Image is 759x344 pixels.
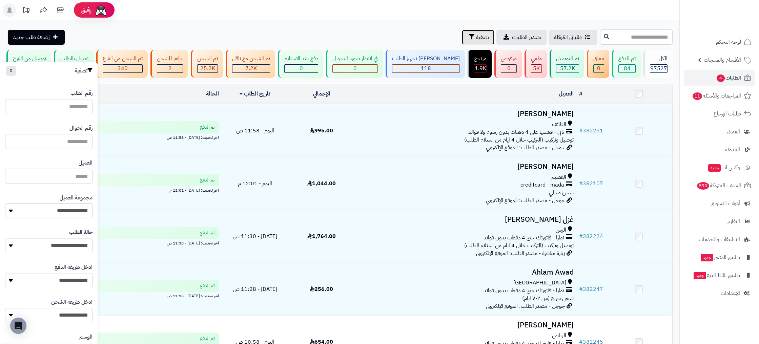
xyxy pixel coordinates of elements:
span: القصيم [551,173,566,181]
label: العميل [79,159,93,167]
span: الطلبات [716,73,741,83]
span: الرس [556,226,566,234]
a: معلق 0 [586,50,611,78]
div: دفع عند الاستلام [284,55,318,63]
a: طلبات الإرجاع [684,106,755,122]
a: تطبيق نقاط البيعجديد [684,267,755,283]
label: رقم الطلب [70,89,93,97]
span: التطبيقات والخدمات [699,235,740,244]
a: العميل [559,90,574,98]
a: التقارير [684,213,755,230]
div: توصيل من الفرع [13,55,46,63]
button: X [6,66,16,76]
label: الوسم [79,333,93,341]
div: 0 [501,65,516,72]
a: [PERSON_NAME] تجهيز الطلب 118 [384,50,466,78]
span: 0 [300,64,303,72]
div: 0 [285,65,318,72]
h3: غزل [PERSON_NAME] [357,216,574,223]
a: التطبيقات والخدمات [684,231,755,248]
a: تم الدفع 84 [611,50,642,78]
span: تم الدفع [200,230,215,236]
a: تطبيق المتجرجديد [684,249,755,265]
div: 118 [392,65,459,72]
a: تم الشحن مع ناقل 7.2K [224,50,276,78]
span: 1,044.00 [307,179,336,188]
label: ادخل طريقة الشحن [51,298,93,306]
span: تم الدفع [200,124,215,131]
span: شحن سريع (من ٢-٧ ايام) [522,294,574,302]
div: تم الدفع [618,55,636,63]
div: اخر تحديث: [DATE] - 11:28 ص [10,292,219,299]
a: مرتجع 1.9K [466,50,493,78]
div: Open Intercom Messenger [10,318,26,334]
div: 0 [594,65,604,72]
div: معلق [593,55,604,63]
a: السلات المتروكة593 [684,177,755,194]
span: 5K [533,64,540,72]
span: وآتس آب [707,163,740,172]
a: طلباتي المُوكلة [549,30,597,45]
span: تصدير الطلبات [512,33,541,41]
span: طلباتي المُوكلة [554,33,582,41]
span: # [579,232,583,240]
div: 0 [333,65,377,72]
a: تصدير الطلبات [496,30,547,45]
span: شحن مجاني [549,189,574,197]
a: وآتس آبجديد [684,159,755,176]
span: طلبات الإرجاع [714,109,741,119]
button: تصفية [462,30,494,45]
span: 0 [353,64,357,72]
h3: [PERSON_NAME] [357,110,574,118]
label: مجموعة العميل [60,194,93,202]
a: تم الشحن 25.2K [189,50,224,78]
div: تم الشحن من الفرع [103,55,143,63]
a: الكل97527 [642,50,674,78]
a: الطلبات4 [684,70,755,86]
div: تم التوصيل [556,55,579,63]
a: تحديثات المنصة [18,3,35,19]
a: جاهز للشحن 2 [149,50,189,78]
h3: [PERSON_NAME] [357,321,574,329]
span: 11 [693,92,702,100]
span: 57.2K [560,64,575,72]
span: 4 [717,74,725,82]
span: تطبيق المتجر [700,253,740,262]
a: دفع عند الاستلام 0 [276,50,325,78]
span: # [579,285,583,293]
img: ai-face.png [94,3,108,17]
span: المراجعات والأسئلة [692,91,741,101]
span: تابي - قسّمها على 4 دفعات بدون رسوم ولا فوائد [468,128,564,136]
span: جديد [694,272,706,279]
span: اليوم - 12:01 م [238,179,272,188]
span: توصيل وتركيب (التركيب خلال 4 ايام من استلام الطلب) [464,241,574,250]
div: 25151 [198,65,218,72]
span: جوجل - مصدر الطلب: الموقع الإلكتروني [486,302,565,310]
a: #382224 [579,232,603,240]
span: تصفية [476,33,489,41]
span: 1,764.00 [307,232,336,240]
a: #382251 [579,127,603,135]
span: أدوات التسويق [711,199,740,208]
span: تم الدفع [200,335,215,342]
div: اخر تحديث: [DATE] - 11:30 ص [10,239,219,246]
div: 57224 [556,65,579,72]
a: إضافة طلب جديد [8,30,65,45]
div: تم الشحن [197,55,218,63]
span: التقارير [727,217,740,226]
span: العملاء [727,127,740,136]
div: اخر تحديث: [DATE] - 11:58 ص [10,133,219,141]
div: 2 [157,65,183,72]
span: 97527 [650,64,667,72]
a: الإعدادات [684,285,755,301]
span: 25.2K [200,64,215,72]
span: السلات المتروكة [696,181,741,190]
a: المدونة [684,142,755,158]
div: جاهز للشحن [157,55,183,63]
div: 1856 [474,65,486,72]
span: 0 [507,64,511,72]
a: مرفوض 0 [493,50,523,78]
span: الطائف [552,121,566,128]
a: في انتظار صورة التحويل 0 [325,50,384,78]
a: لوحة التحكم [684,34,755,50]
